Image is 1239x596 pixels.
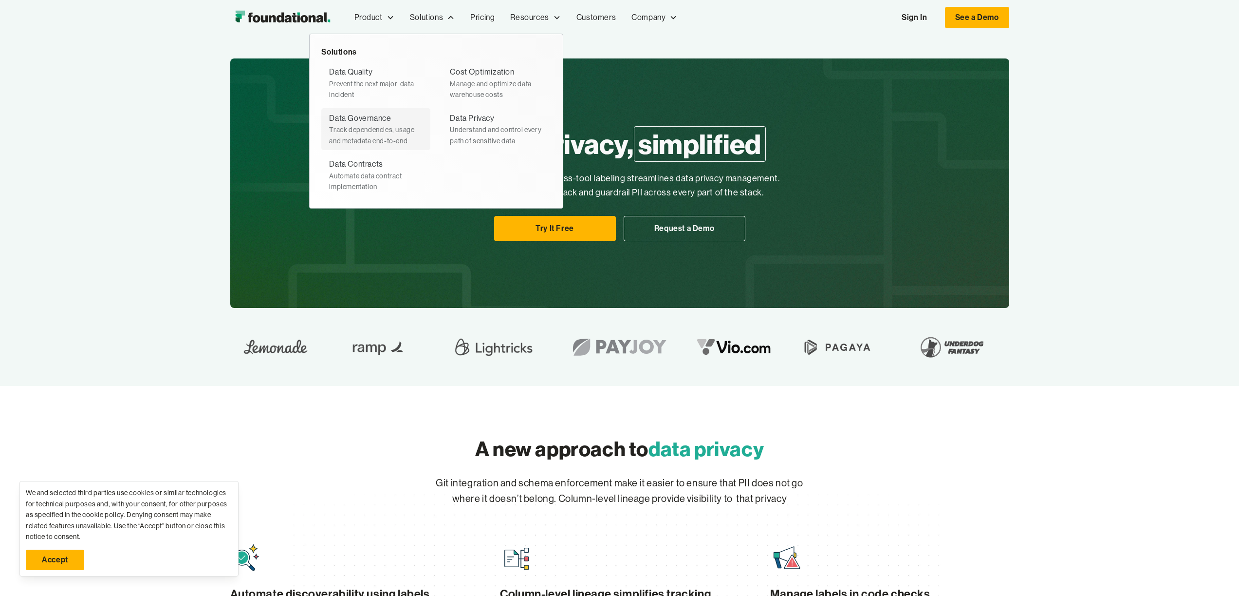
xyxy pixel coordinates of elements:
[494,216,616,241] a: Try It Free
[346,331,412,363] img: Ramp Logo
[329,124,423,146] div: Track dependencies, usage and metadata end-to-end
[502,1,568,34] div: Resources
[321,62,430,104] a: Data QualityPrevent the next major data incident
[309,34,563,209] nav: Solutions
[442,62,551,104] a: Cost OptimizationManage and optimize data warehouse costs
[329,78,423,100] div: Prevent the next major data incident
[230,8,335,27] a: home
[321,108,430,150] a: Data GovernanceTrack dependencies, usage and metadata end-to-end
[402,1,462,34] div: Solutions
[771,543,802,574] img: Data Contracts Icon
[1064,483,1239,596] iframe: Chat Widget
[347,1,402,34] div: Product
[450,112,494,125] div: Data Privacy
[442,108,551,150] a: Data PrivacyUnderstand and control every path of sensitive data
[354,11,383,24] div: Product
[913,331,991,363] img: Underdog Fantasy Logo
[26,550,84,570] a: Accept
[450,78,543,100] div: Manage and optimize data warehouse costs
[475,435,764,463] h2: A new approach to
[329,112,391,125] div: Data Governance
[237,331,314,363] img: Lemonade Logo
[450,66,514,78] div: Cost Optimization
[462,1,502,34] a: Pricing
[501,543,532,574] img: Lineage Icon
[648,436,764,461] span: data privacy
[231,543,262,574] img: Find and Fix Icon
[624,216,745,241] a: Request a Demo
[329,171,423,192] div: Automate data contract implementation
[451,331,536,363] img: Lightricks Logo
[321,154,430,196] a: Data ContractsAutomate data contract implementation
[631,11,666,24] div: Company
[329,66,372,78] div: Data Quality
[410,11,443,24] div: Solutions
[892,7,937,28] a: Sign In
[433,476,807,507] p: Git integration and schema enforcement make it easier to ensure that PII does not go where it doe...
[321,46,551,58] div: Solutions
[624,1,685,34] div: Company
[634,126,766,162] span: simplified
[688,331,780,363] img: vio logo
[569,1,624,34] a: Customers
[450,124,543,146] div: Understand and control every path of sensitive data
[945,7,1009,28] a: See a Demo
[26,487,232,542] div: We and selected third parties use cookies or similar technologies for technical purposes and, wit...
[460,125,780,163] h1: Data privacy,
[329,158,383,171] div: Data Contracts
[562,331,677,363] img: Payjoy logo
[510,11,549,24] div: Resources
[460,172,780,200] p: Field-level lineage and cross-tool labeling streamlines data privacy management. Use Foundational...
[230,8,335,27] img: Foundational Logo
[798,331,876,363] img: Pagaya Logo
